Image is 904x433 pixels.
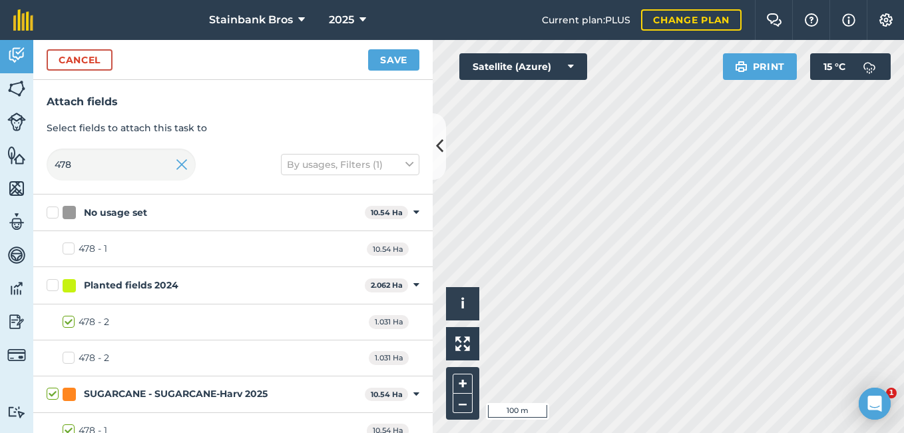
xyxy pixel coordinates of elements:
[461,295,465,312] span: i
[7,113,26,131] img: svg+xml;base64,PD94bWwgdmVyc2lvbj0iMS4wIiBlbmNvZGluZz0idXRmLTgiPz4KPCEtLSBHZW5lcmF0b3I6IEFkb2JlIE...
[7,312,26,332] img: svg+xml;base64,PD94bWwgdmVyc2lvbj0iMS4wIiBlbmNvZGluZz0idXRmLTgiPz4KPCEtLSBHZW5lcmF0b3I6IEFkb2JlIE...
[281,154,419,175] button: By usages, Filters (1)
[329,12,354,28] span: 2025
[823,53,845,80] span: 15 ° C
[84,387,268,401] div: SUGARCANE - SUGARCANE-Harv 2025
[856,53,883,80] img: svg+xml;base64,PD94bWwgdmVyc2lvbj0iMS4wIiBlbmNvZGluZz0idXRmLTgiPz4KPCEtLSBHZW5lcmF0b3I6IEFkb2JlIE...
[7,145,26,165] img: svg+xml;base64,PHN2ZyB4bWxucz0iaHR0cDovL3d3dy53My5vcmcvMjAwMC9zdmciIHdpZHRoPSI1NiIgaGVpZ2h0PSI2MC...
[47,149,196,181] input: Search
[79,351,109,365] div: 478 - 2
[455,336,470,351] img: Four arrows, one pointing top left, one top right, one bottom right and the last bottom left
[446,287,479,320] button: i
[369,351,409,365] span: 1.031 Ha
[84,278,178,292] div: Planted fields 2024
[641,9,742,31] a: Change plan
[7,212,26,232] img: svg+xml;base64,PD94bWwgdmVyc2lvbj0iMS4wIiBlbmNvZGluZz0idXRmLTgiPz4KPCEtLSBHZW5lcmF0b3I6IEFkb2JlIE...
[371,280,403,290] strong: 2.062 Ha
[7,45,26,65] img: svg+xml;base64,PD94bWwgdmVyc2lvbj0iMS4wIiBlbmNvZGluZz0idXRmLTgiPz4KPCEtLSBHZW5lcmF0b3I6IEFkb2JlIE...
[7,245,26,265] img: svg+xml;base64,PD94bWwgdmVyc2lvbj0iMS4wIiBlbmNvZGluZz0idXRmLTgiPz4KPCEtLSBHZW5lcmF0b3I6IEFkb2JlIE...
[886,388,897,398] span: 1
[47,121,419,135] p: Select fields to attach this task to
[13,9,33,31] img: fieldmargin Logo
[859,388,891,420] div: Open Intercom Messenger
[542,13,630,27] span: Current plan : PLUS
[209,12,293,28] span: Stainbank Bros
[842,12,855,28] img: svg+xml;base64,PHN2ZyB4bWxucz0iaHR0cDovL3d3dy53My5vcmcvMjAwMC9zdmciIHdpZHRoPSIxNyIgaGVpZ2h0PSIxNy...
[84,206,147,220] div: No usage set
[7,179,26,199] img: svg+xml;base64,PHN2ZyB4bWxucz0iaHR0cDovL3d3dy53My5vcmcvMjAwMC9zdmciIHdpZHRoPSI1NiIgaGVpZ2h0PSI2MC...
[368,49,419,71] button: Save
[371,208,403,217] strong: 10.54 Ha
[453,374,473,394] button: +
[79,242,107,256] div: 478 - 1
[878,13,894,27] img: A cog icon
[735,59,748,75] img: svg+xml;base64,PHN2ZyB4bWxucz0iaHR0cDovL3d3dy53My5vcmcvMjAwMC9zdmciIHdpZHRoPSIxOSIgaGVpZ2h0PSIyNC...
[369,315,409,329] span: 1.031 Ha
[810,53,891,80] button: 15 °C
[766,13,782,27] img: Two speech bubbles overlapping with the left bubble in the forefront
[176,157,188,173] img: svg+xml;base64,PHN2ZyB4bWxucz0iaHR0cDovL3d3dy53My5vcmcvMjAwMC9zdmciIHdpZHRoPSIyMiIgaGVpZ2h0PSIzMC...
[47,93,419,111] h3: Attach fields
[7,406,26,418] img: svg+xml;base64,PD94bWwgdmVyc2lvbj0iMS4wIiBlbmNvZGluZz0idXRmLTgiPz4KPCEtLSBHZW5lcmF0b3I6IEFkb2JlIE...
[371,390,403,399] strong: 10.54 Ha
[459,53,587,80] button: Satellite (Azure)
[367,242,409,256] span: 10.54 Ha
[803,13,819,27] img: A question mark icon
[7,346,26,364] img: svg+xml;base64,PD94bWwgdmVyc2lvbj0iMS4wIiBlbmNvZGluZz0idXRmLTgiPz4KPCEtLSBHZW5lcmF0b3I6IEFkb2JlIE...
[723,53,797,80] button: Print
[47,49,113,71] button: Cancel
[79,315,109,329] div: 478 - 2
[7,79,26,99] img: svg+xml;base64,PHN2ZyB4bWxucz0iaHR0cDovL3d3dy53My5vcmcvMjAwMC9zdmciIHdpZHRoPSI1NiIgaGVpZ2h0PSI2MC...
[7,278,26,298] img: svg+xml;base64,PD94bWwgdmVyc2lvbj0iMS4wIiBlbmNvZGluZz0idXRmLTgiPz4KPCEtLSBHZW5lcmF0b3I6IEFkb2JlIE...
[453,394,473,413] button: –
